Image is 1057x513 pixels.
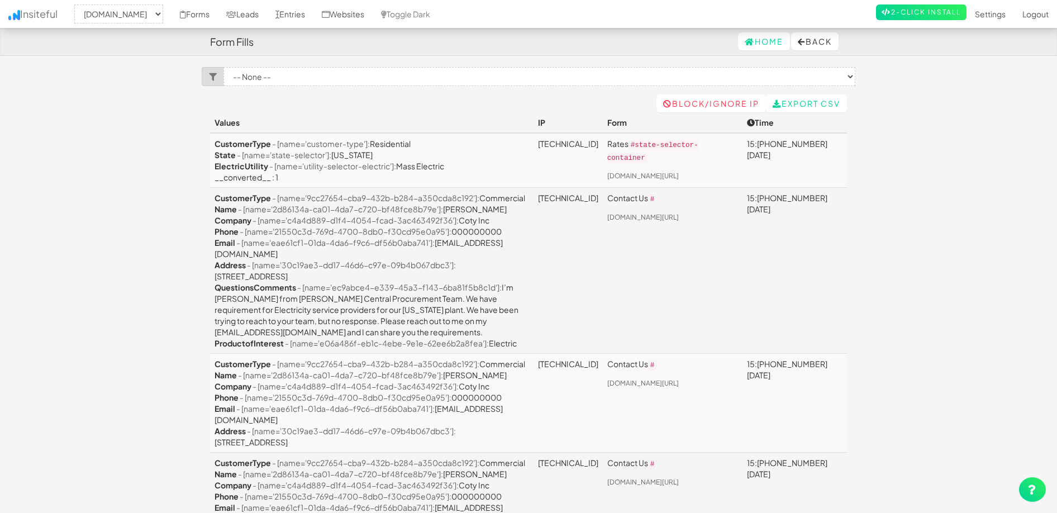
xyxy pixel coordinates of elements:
[534,112,603,133] th: IP
[269,161,396,171] span: - [name='utility-selector-electric']:
[742,133,847,188] td: 15:[PHONE_NUMBER][DATE]
[238,469,443,479] span: - [name='2d86134a-ca01-4da7-c720-bf48fce8b79e']:
[538,359,598,369] a: [TECHNICAL_ID]
[272,193,479,203] span: - [name='9cc27654-cba9-432b-b284-a350cda8c192']:
[648,360,657,370] code: #
[215,502,235,512] a: Email
[240,392,451,402] span: - [name='21550c3d-769d-4700-8db0-f30cd95e0a95']:
[766,94,847,112] a: Export CSV
[247,260,456,270] span: - [name='30c19ae3-dd17-46d6-c97e-09b4b067dbc3']:
[742,354,847,453] td: 15:[PHONE_NUMBER][DATE]
[607,192,739,205] p: Contact Us
[285,338,489,348] span: - [name='e06a486f-eb1c-4ebe-9e1e-62ee6b2a8fea']:
[240,491,451,501] span: - [name='21550c3d-769d-4700-8db0-f30cd95e0a95']:
[603,112,743,133] th: Form
[607,478,679,486] a: [DOMAIN_NAME][URL]
[8,10,20,20] img: icon.png
[297,282,502,292] span: - [name='ec9abce4-e339-45a3-f143-6ba81f5b8c1d']:
[215,480,251,490] a: Company
[215,193,271,203] a: CustomerType
[215,426,246,436] a: Address
[236,403,435,414] span: - [name='eae61cf1-01da-4da6-f9c6-df56b0aba741']:
[253,480,459,490] span: - [name='c4a4d889-d1f4-4054-fcad-3ac463492f36']:
[210,133,534,188] td: Residential [US_STATE] Mass Electric __converted__ : 1
[656,94,766,112] a: Block/Ignore IP
[238,204,443,214] span: - [name='2d86134a-ca01-4da7-c720-bf48fce8b79e']:
[607,379,679,387] a: [DOMAIN_NAME][URL]
[236,237,435,248] span: - [name='eae61cf1-01da-4da6-f9c6-df56b0aba741']:
[215,338,284,348] a: ProductofInterest
[210,188,534,354] td: Commercial [PERSON_NAME] Coty Inc 000000000 [EMAIL_ADDRESS][DOMAIN_NAME] [STREET_ADDRESS] I’m [PE...
[210,36,254,47] h4: Form Fills
[607,172,679,180] a: [DOMAIN_NAME][URL]
[607,138,739,164] p: Rates
[607,213,679,221] a: [DOMAIN_NAME][URL]
[272,139,370,149] span: - [name='customer-type']:
[215,370,237,380] a: Name
[742,112,847,133] th: Time
[236,502,435,512] span: - [name='eae61cf1-01da-4da6-f9c6-df56b0aba741']:
[237,150,331,160] span: - [name='state-selector']:
[215,226,239,236] a: Phone
[240,226,451,236] span: - [name='21550c3d-769d-4700-8db0-f30cd95e0a95']:
[215,161,268,171] a: ElectricUtility
[215,260,246,270] a: Address
[742,188,847,354] td: 15:[PHONE_NUMBER][DATE]
[738,32,790,50] a: Home
[215,458,271,468] a: CustomerType
[215,469,237,479] a: Name
[215,215,251,225] a: Company
[876,4,966,20] a: 2-Click Install
[210,112,534,133] th: Values
[272,359,479,369] span: - [name='9cc27654-cba9-432b-b284-a350cda8c192']:
[607,140,698,163] code: #state-selector-container
[272,458,479,468] span: - [name='9cc27654-cba9-432b-b284-a350cda8c192']:
[253,381,459,391] span: - [name='c4a4d889-d1f4-4054-fcad-3ac463492f36']:
[538,193,598,203] a: [TECHNICAL_ID]
[648,194,657,205] code: #
[791,32,839,50] button: Back
[215,381,251,391] a: Company
[247,426,456,436] span: - [name='30c19ae3-dd17-46d6-c97e-09b4b067dbc3']:
[215,359,271,369] a: CustomerType
[607,358,739,371] p: Contact Us
[215,392,239,402] a: Phone
[215,139,271,149] a: CustomerType
[607,457,739,470] p: Contact Us
[215,150,236,160] a: State
[538,139,598,149] a: [TECHNICAL_ID]
[648,459,657,469] code: #
[215,204,237,214] a: Name
[215,491,239,501] a: Phone
[215,282,296,292] a: QuestionsComments
[238,370,443,380] span: - [name='2d86134a-ca01-4da7-c720-bf48fce8b79e']:
[253,215,459,225] span: - [name='c4a4d889-d1f4-4054-fcad-3ac463492f36']:
[215,403,235,414] a: Email
[215,237,235,248] a: Email
[538,458,598,468] a: [TECHNICAL_ID]
[210,354,534,453] td: Commercial [PERSON_NAME] Coty Inc 000000000 [EMAIL_ADDRESS][DOMAIN_NAME] [STREET_ADDRESS]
